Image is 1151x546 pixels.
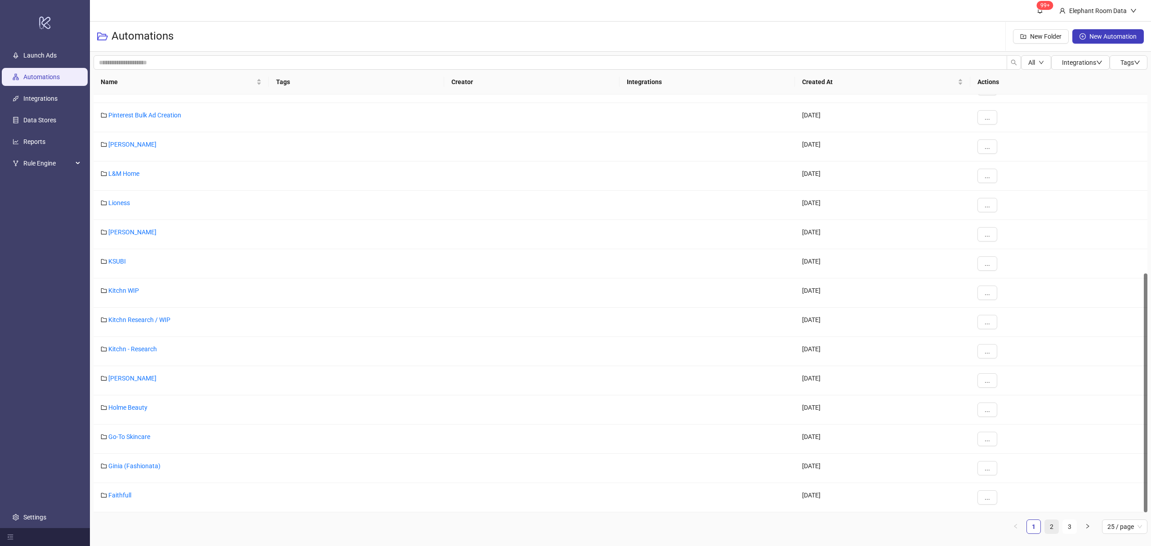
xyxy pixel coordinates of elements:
h3: Automations [112,29,174,44]
button: ... [977,461,997,475]
span: folder [101,492,107,498]
button: ... [977,198,997,212]
a: Reports [23,138,45,145]
button: ... [977,315,997,329]
span: folder [101,434,107,440]
span: folder [101,112,107,118]
a: Data Stores [23,116,56,124]
a: [PERSON_NAME] [108,375,156,382]
span: folder [101,317,107,323]
span: fork [13,160,19,166]
div: [DATE] [795,395,970,425]
li: 3 [1062,519,1077,534]
button: ... [977,286,997,300]
span: folder [101,404,107,411]
span: ... [985,318,990,326]
a: Integrations [23,95,58,102]
div: [DATE] [795,161,970,191]
span: Created At [802,77,956,87]
li: Previous Page [1008,519,1023,534]
div: Page Size [1102,519,1147,534]
span: bell [1037,7,1043,13]
span: Tags [1120,59,1140,66]
div: [DATE] [795,103,970,132]
span: menu-fold [7,534,13,540]
span: New Automation [1089,33,1137,40]
li: 2 [1044,519,1059,534]
button: ... [977,169,997,183]
a: Kitchn Research / WIP [108,316,170,323]
span: ... [985,260,990,267]
span: right [1085,524,1090,529]
span: Name [101,77,254,87]
th: Tags [269,70,444,94]
span: folder [101,170,107,177]
span: user [1059,8,1066,14]
span: Integrations [1062,59,1102,66]
a: Settings [23,514,46,521]
th: Created At [795,70,970,94]
li: Next Page [1080,519,1095,534]
button: ... [977,344,997,358]
button: ... [977,256,997,271]
span: folder [101,258,107,264]
a: Lioness [108,199,130,206]
button: Alldown [1021,55,1051,70]
a: [PERSON_NAME] [108,228,156,236]
a: Launch Ads [23,52,57,59]
span: folder [101,375,107,381]
span: folder [101,287,107,294]
a: Pinterest Bulk Ad Creation [108,112,181,119]
span: folder-open [97,31,108,42]
span: ... [985,201,990,209]
span: ... [985,172,990,179]
span: ... [985,114,990,121]
span: ... [985,494,990,501]
span: down [1039,60,1044,65]
a: L&M Home [108,170,139,177]
li: 1 [1026,519,1041,534]
button: ... [977,227,997,242]
a: Kitchn WIP [108,287,139,294]
span: left [1013,524,1018,529]
div: [DATE] [795,454,970,483]
button: Integrationsdown [1051,55,1110,70]
span: ... [985,377,990,384]
span: folder [101,229,107,235]
th: Name [94,70,269,94]
div: [DATE] [795,308,970,337]
a: Ginia (Fashionata) [108,462,161,470]
div: [DATE] [795,278,970,308]
button: right [1080,519,1095,534]
span: down [1130,8,1137,14]
a: Automations [23,73,60,81]
span: ... [985,289,990,296]
span: Rule Engine [23,154,73,172]
a: Go-To Skincare [108,433,150,440]
a: 3 [1063,520,1076,533]
button: ... [977,490,997,505]
button: ... [977,110,997,125]
div: [DATE] [795,249,970,278]
button: New Automation [1072,29,1144,44]
div: Elephant Room Data [1066,6,1130,16]
span: folder [101,141,107,148]
div: [DATE] [795,337,970,366]
button: ... [977,403,997,417]
span: ... [985,143,990,150]
a: 2 [1045,520,1058,533]
button: ... [977,432,997,446]
div: [DATE] [795,425,970,454]
th: Integrations [620,70,795,94]
button: left [1008,519,1023,534]
sup: 1641 [1037,1,1053,10]
span: ... [985,348,990,355]
span: New Folder [1030,33,1062,40]
span: ... [985,465,990,472]
span: ... [985,231,990,238]
button: ... [977,373,997,388]
div: [DATE] [795,191,970,220]
a: Holme Beauty [108,404,147,411]
a: 1 [1027,520,1040,533]
span: ... [985,435,990,443]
